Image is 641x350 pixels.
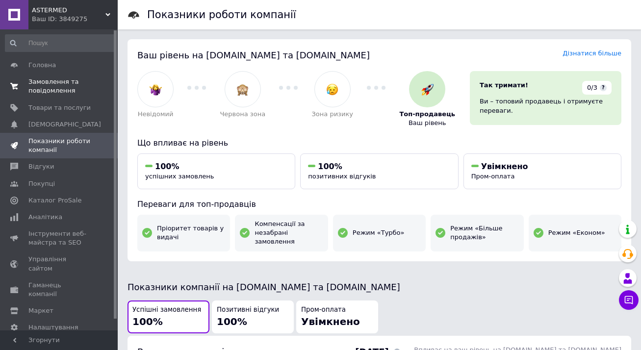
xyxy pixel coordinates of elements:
[28,162,54,171] span: Відгуки
[582,81,612,95] div: 0/3
[132,316,163,327] span: 100%
[28,61,56,70] span: Головна
[5,34,116,52] input: Пошук
[409,119,446,127] span: Ваш рівень
[28,196,81,205] span: Каталог ProSale
[480,97,612,115] div: Ви – топовий продавець і отримуєте переваги.
[28,77,91,95] span: Замовлення та повідомлення
[138,110,174,119] span: Невідомий
[450,224,518,242] span: Режим «Більше продажів»
[619,290,639,310] button: Чат з покупцем
[255,220,323,247] span: Компенсації за незабрані замовлення
[301,305,346,315] span: Пром-оплата
[220,110,265,119] span: Червона зона
[600,84,607,91] span: ?
[399,110,455,119] span: Топ-продавець
[28,120,101,129] span: [DEMOGRAPHIC_DATA]
[296,300,378,333] button: Пром-оплатаУвімкнено
[137,200,256,209] span: Переваги для топ-продавців
[28,229,91,247] span: Інструменти веб-майстра та SEO
[481,162,528,171] span: Увімкнено
[318,162,342,171] span: 100%
[217,305,279,315] span: Позитивні відгуки
[28,255,91,273] span: Управління сайтом
[132,305,201,315] span: Успішні замовлення
[32,6,105,15] span: ASTERMED
[128,300,209,333] button: Успішні замовлення100%
[300,153,458,189] button: 100%позитивних відгуків
[28,103,91,112] span: Товари та послуги
[212,300,294,333] button: Позитивні відгуки100%
[28,306,53,315] span: Маркет
[147,9,296,21] h1: Показники роботи компанії
[150,83,162,96] img: :woman-shrugging:
[32,15,118,24] div: Ваш ID: 3849275
[548,228,605,237] span: Режим «Економ»
[137,153,295,189] button: 100%успішних замовлень
[217,316,247,327] span: 100%
[301,316,360,327] span: Увімкнено
[312,110,354,119] span: Зона ризику
[326,83,338,96] img: :disappointed_relieved:
[137,138,228,148] span: Що впливає на рівень
[421,83,434,96] img: :rocket:
[308,173,376,180] span: позитивних відгуків
[471,173,515,180] span: Пром-оплата
[463,153,621,189] button: УвімкненоПром-оплата
[353,228,405,237] span: Режим «Турбо»
[155,162,179,171] span: 100%
[137,50,370,60] span: Ваш рівень на [DOMAIN_NAME] та [DOMAIN_NAME]
[28,281,91,299] span: Гаманець компанії
[28,179,55,188] span: Покупці
[28,137,91,154] span: Показники роботи компанії
[236,83,249,96] img: :see_no_evil:
[128,282,400,292] span: Показники компанії на [DOMAIN_NAME] та [DOMAIN_NAME]
[145,173,214,180] span: успішних замовлень
[563,50,621,57] a: Дізнатися більше
[28,213,62,222] span: Аналітика
[157,224,225,242] span: Пріоритет товарів у видачі
[480,81,528,89] span: Так тримати!
[28,323,78,332] span: Налаштування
